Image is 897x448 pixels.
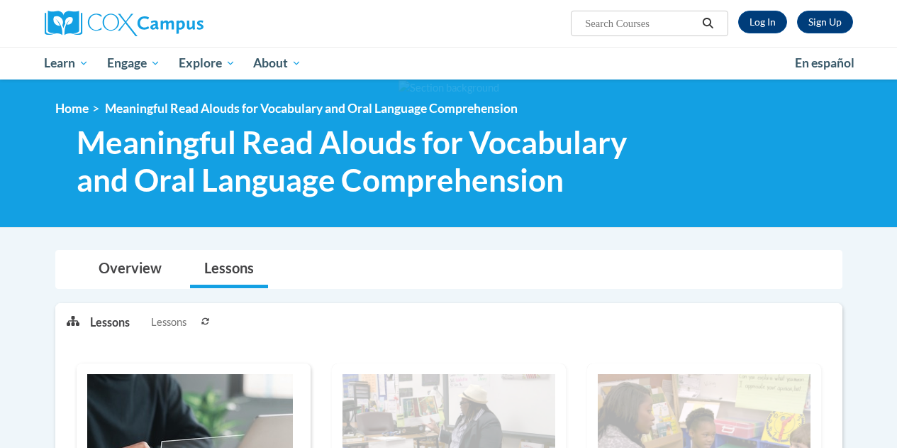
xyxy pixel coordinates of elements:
img: Section background [399,80,499,96]
a: Cox Campus [45,11,300,36]
span: Explore [179,55,235,72]
span: Engage [107,55,160,72]
a: About [244,47,311,80]
a: En español [786,48,864,78]
a: Learn [35,47,99,80]
a: Lessons [190,251,268,288]
a: Log In [738,11,787,33]
a: Engage [98,47,169,80]
div: Main menu [34,47,864,80]
a: Explore [169,47,245,80]
a: Overview [84,251,176,288]
span: Learn [44,55,89,72]
input: Search Courses [584,15,697,32]
span: Meaningful Read Alouds for Vocabulary and Oral Language Comprehension [77,124,662,199]
span: About [253,55,301,72]
p: Lessons [90,315,130,330]
a: Home [55,101,89,116]
img: Cox Campus [45,11,204,36]
button: Search [697,15,718,32]
span: En español [795,55,854,70]
span: Meaningful Read Alouds for Vocabulary and Oral Language Comprehension [105,101,518,116]
a: Register [797,11,853,33]
span: Lessons [151,315,186,330]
